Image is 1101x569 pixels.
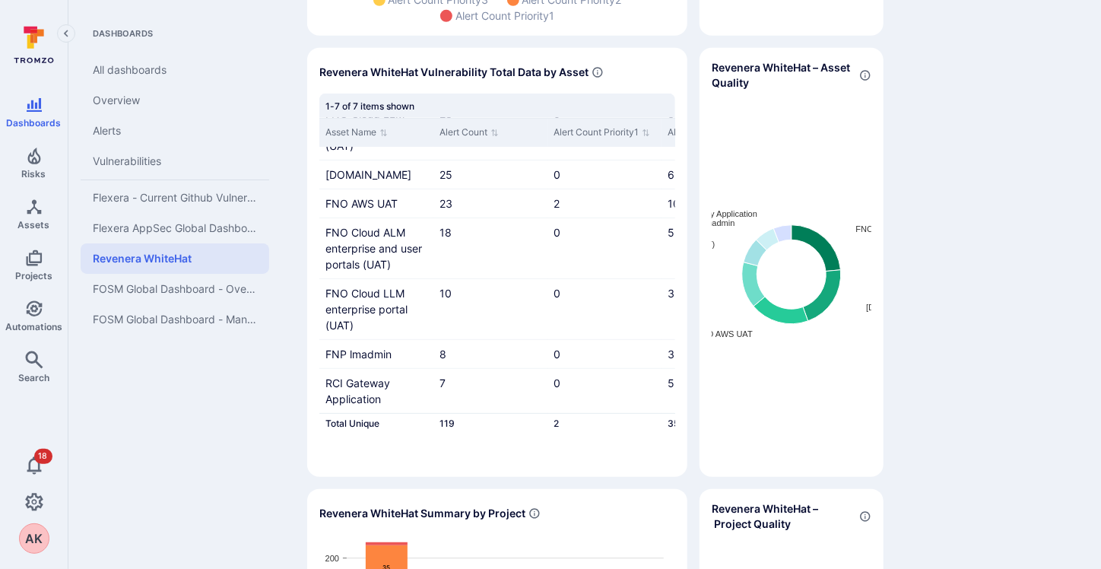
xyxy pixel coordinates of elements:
i: Collapse navigation menu [61,27,71,40]
button: Sort by Asset Name [325,125,388,141]
div: Cell for Alert Count Priority1 [547,161,662,189]
a: 23 [439,197,452,210]
span: FOSM Global Dashboard - Overview [93,282,257,296]
div: Cell for Alert Count Priority1 [547,340,662,368]
text: FNO Cloud LLM publisher portal (UAT) [856,224,1000,234]
a: Vulnerabilities [81,146,269,176]
a: FNO Cloud ALM enterprise and user portals (UAT) [325,226,422,271]
div: Widget [307,48,687,477]
div: Cell for Alert Count Priority1 [547,279,662,339]
div: Arun Kumar Nagarajan [19,523,49,554]
span: Revenera WhiteHat – Asset Quality [712,60,856,91]
text: RCI Gateway Application [665,209,757,218]
span: Flexera AppSec Global Dashboard [93,221,257,235]
div: Cell for Alert Count [433,340,547,368]
a: FOSM Global Dashboard - Overview [81,274,269,304]
div: Cell for Alert Count Priority2 [662,414,776,434]
span: Dashboards [81,27,269,40]
div: Cell for Asset Name [319,369,433,413]
span: Projects [15,270,52,281]
a: Flexera AppSec Global Dashboard [81,213,269,243]
a: 119 [439,418,455,429]
a: 8 [439,348,446,361]
a: 3 [668,287,674,300]
a: 25 [439,168,452,181]
div: Cell for Alert Count [433,161,547,189]
div: Cell for Alert Count Priority2 [662,161,776,189]
div: Cell for Asset Name [319,218,433,278]
a: 6 [668,168,674,181]
div: Cell for Alert Count [433,414,547,434]
span: 0 [554,348,560,361]
a: 2 [554,197,560,210]
div: Cell for Asset Name [319,414,433,434]
span: 1-7 of 7 items shown [325,100,414,112]
div: Cell for Alert Count [433,189,547,218]
span: Automations [5,321,62,332]
a: Flexera - Current Github Vulnerabilities [81,183,269,213]
div: Cell for Alert Count Priority1 [547,414,662,434]
div: Cell for Alert Count [433,369,547,413]
a: Alerts [81,116,269,146]
div: Cell for Alert Count Priority1 [547,218,662,278]
a: Overview [81,85,269,116]
div: Cell for Alert Count Priority2 [662,218,776,278]
div: Cell for Alert Count Priority2 [662,340,776,368]
span: 0 [554,168,560,181]
button: Collapse navigation menu [57,24,75,43]
a: RCI Gateway Application [325,377,390,405]
span: 18 [34,449,52,464]
span: Search [18,372,49,383]
a: 5 [668,226,674,239]
div: Cell for Asset Name [319,189,433,218]
span: 0 [554,287,560,300]
a: FNP lmadmin [325,348,392,361]
div: Cell for Alert Count Priority1 [547,369,662,413]
div: Cell for Asset Name [319,279,433,339]
button: Sort by Alert Count [439,125,499,141]
span: Alert Count Priority1 [455,8,554,24]
span: Assets [18,219,50,230]
div: Cell for Alert Count [433,279,547,339]
a: 18 [439,226,452,239]
a: 3 [668,348,674,361]
span: Revenera WhiteHat [93,253,192,265]
a: 35 [668,418,679,429]
button: Sort by Alert Count Priority2 [668,125,765,141]
a: 10 [439,287,452,300]
span: Risks [22,168,46,180]
a: [DOMAIN_NAME] [325,168,411,181]
span: Revenera WhiteHat Summary by Project [319,506,525,521]
a: 5 [668,377,674,389]
text: FNO AWS UAT [696,329,753,339]
div: Cell for Asset Name [319,340,433,368]
div: Cell for Alert Count Priority2 [662,189,776,218]
span: 0 [554,226,560,239]
text: [DOMAIN_NAME] [866,304,933,313]
div: Cell for Alert Count Priority2 [662,279,776,339]
a: FOSM Global Dashboard - Management [81,304,269,335]
a: All dashboards [81,55,269,85]
span: FOSM Global Dashboard - Management [93,313,257,326]
button: Sort by Alert Count Priority1 [554,125,650,141]
a: 2 [554,418,559,429]
div: Widget [700,48,884,477]
text: 200 [325,554,339,563]
div: Cell for Alert Count [433,218,547,278]
span: Flexera - Current Github Vulnerabilities [93,191,257,205]
a: FNO Cloud LLM enterprise portal (UAT) [325,287,408,332]
button: AK [19,523,49,554]
div: Cell for Asset Name [319,161,433,189]
span: Revenera WhiteHat – Project Quality [712,501,856,532]
span: Dashboards [7,117,62,129]
div: Cell for Alert Count Priority1 [547,189,662,218]
a: 7 [439,377,446,389]
div: Cell for Alert Count Priority2 [662,369,776,413]
span: 0 [554,377,560,389]
span: Revenera WhiteHat Vulnerability Total Data by Asset [319,65,589,80]
a: 10 [668,197,680,210]
a: FNO AWS UAT [325,197,398,210]
a: Revenera WhiteHat [81,243,269,274]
